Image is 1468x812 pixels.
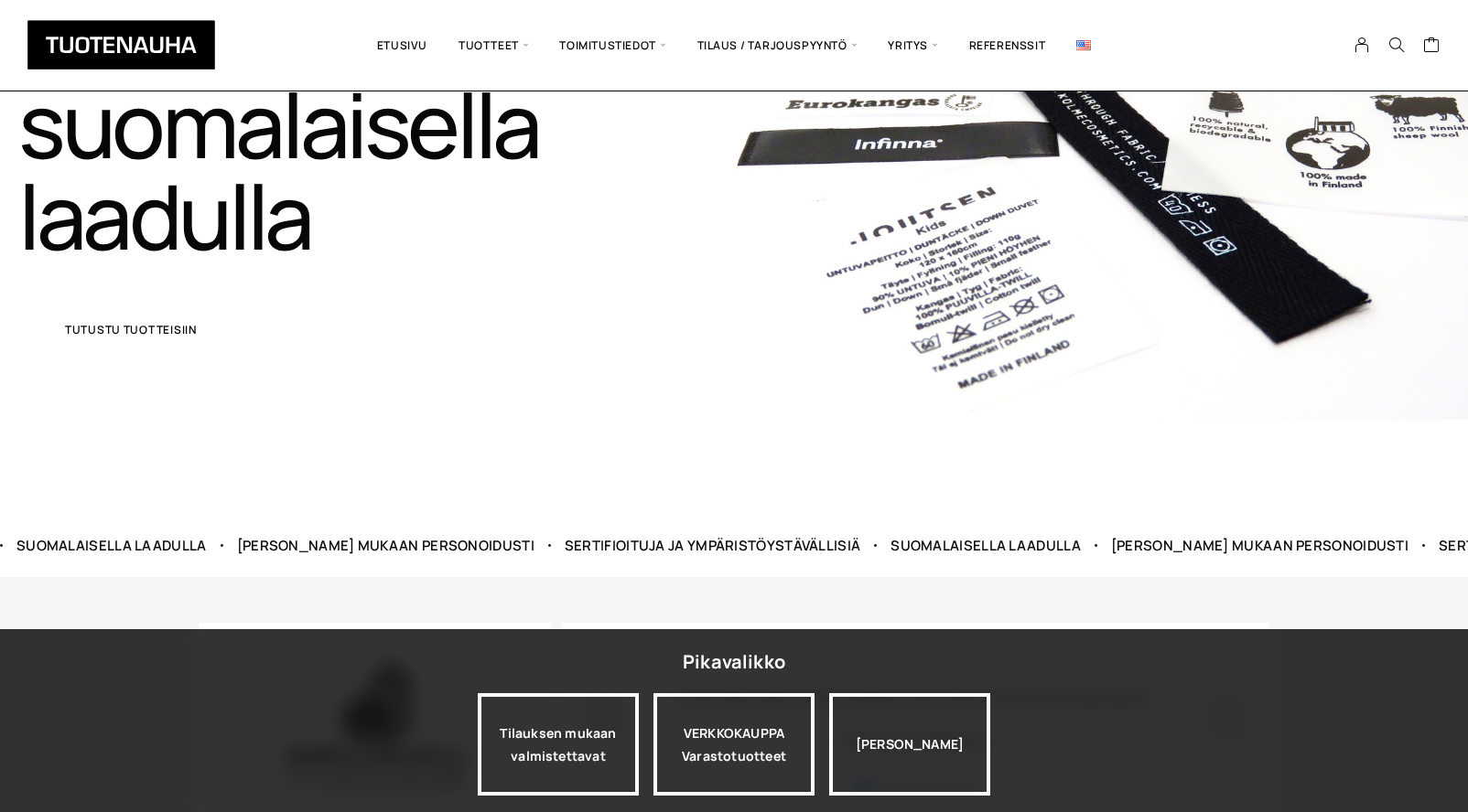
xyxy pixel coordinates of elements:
[653,693,815,796] div: VERKKOKAUPPA Varastotuotteet
[221,536,518,555] div: [PERSON_NAME] mukaan personoidusti
[18,307,243,353] a: Tutustu tuotteisiin
[1344,37,1380,53] a: My Account
[954,14,1062,77] a: Referenssit
[548,536,844,555] div: Sertifioituja ja ympäristöystävällisiä
[544,14,681,77] span: Toimitustiedot
[829,693,990,796] div: [PERSON_NAME]
[65,325,197,336] span: Tutustu tuotteisiin
[872,14,953,77] span: Yritys
[1076,40,1091,50] img: English
[1095,536,1392,555] div: [PERSON_NAME] mukaan personoidusti
[27,20,215,69] img: Tuotenauha Oy
[1423,36,1441,58] a: Cart
[682,14,873,77] span: Tilaus / Tarjouspyyntö
[443,14,544,77] span: Tuotteet
[875,536,1065,555] div: Suomalaisella laadulla
[683,646,785,678] div: Pikavalikko
[478,693,639,796] a: Tilauksen mukaan valmistettavat
[1379,37,1414,53] button: Search
[362,14,443,77] a: Etusivu
[653,693,815,796] a: VERKKOKAUPPAVarastotuotteet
